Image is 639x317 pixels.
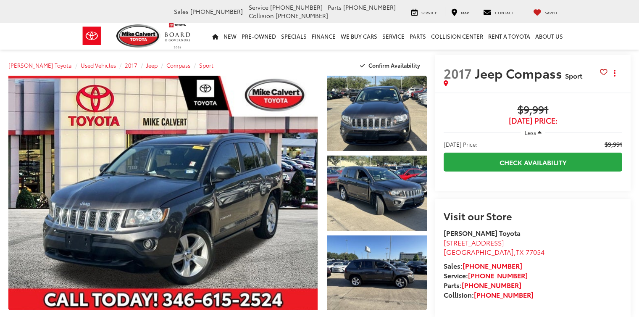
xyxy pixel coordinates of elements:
[166,61,190,69] a: Compass
[199,61,213,69] a: Sport
[380,23,407,50] a: Service
[326,234,428,311] img: 2017 Jeep Compass Sport
[516,247,524,256] span: TX
[444,140,477,148] span: [DATE] Price:
[270,3,323,11] span: [PHONE_NUMBER]
[444,64,472,82] span: 2017
[605,140,622,148] span: $9,991
[8,61,72,69] a: [PERSON_NAME] Toyota
[407,23,429,50] a: Parts
[444,116,622,125] span: [DATE] Price:
[477,8,520,16] a: Contact
[444,270,528,280] strong: Service:
[444,280,521,290] strong: Parts:
[190,7,243,16] span: [PHONE_NUMBER]
[276,11,328,20] span: [PHONE_NUMBER]
[368,61,420,69] span: Confirm Availability
[76,22,108,50] img: Toyota
[444,247,514,256] span: [GEOGRAPHIC_DATA]
[545,10,557,15] span: Saved
[210,23,221,50] a: Home
[81,61,116,69] a: Used Vehicles
[326,75,428,152] img: 2017 Jeep Compass Sport
[338,23,380,50] a: WE BUY CARS
[279,23,309,50] a: Specials
[146,61,158,69] a: Jeep
[249,11,274,20] span: Collision
[221,23,239,50] a: New
[327,76,427,151] a: Expand Photo 1
[461,10,469,15] span: Map
[8,76,318,310] a: Expand Photo 0
[328,3,342,11] span: Parts
[326,155,428,232] img: 2017 Jeep Compass Sport
[444,228,521,238] strong: [PERSON_NAME] Toyota
[495,10,514,15] span: Contact
[444,238,504,247] span: [STREET_ADDRESS]
[565,71,582,80] span: Sport
[355,58,427,73] button: Confirm Availability
[405,8,443,16] a: Service
[475,64,565,82] span: Jeep Compass
[474,290,534,299] a: [PHONE_NUMBER]
[486,23,533,50] a: Rent a Toyota
[444,247,544,256] span: ,
[444,210,622,221] h2: Visit our Store
[239,23,279,50] a: Pre-Owned
[521,125,546,140] button: Less
[429,23,486,50] a: Collision Center
[445,8,475,16] a: Map
[444,153,622,172] a: Check Availability
[525,129,536,136] span: Less
[526,247,544,256] span: 77054
[468,270,528,280] a: [PHONE_NUMBER]
[463,261,522,270] a: [PHONE_NUMBER]
[527,8,563,16] a: My Saved Vehicles
[309,23,338,50] a: Finance
[444,261,522,270] strong: Sales:
[444,290,534,299] strong: Collision:
[607,66,622,80] button: Actions
[343,3,396,11] span: [PHONE_NUMBER]
[444,238,544,257] a: [STREET_ADDRESS] [GEOGRAPHIC_DATA],TX 77054
[421,10,437,15] span: Service
[249,3,268,11] span: Service
[5,75,321,312] img: 2017 Jeep Compass Sport
[614,70,615,77] span: dropdown dots
[174,7,189,16] span: Sales
[125,61,137,69] a: 2017
[462,280,521,290] a: [PHONE_NUMBER]
[116,24,161,48] img: Mike Calvert Toyota
[533,23,565,50] a: About Us
[444,104,622,116] span: $9,991
[327,235,427,311] a: Expand Photo 3
[327,156,427,231] a: Expand Photo 2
